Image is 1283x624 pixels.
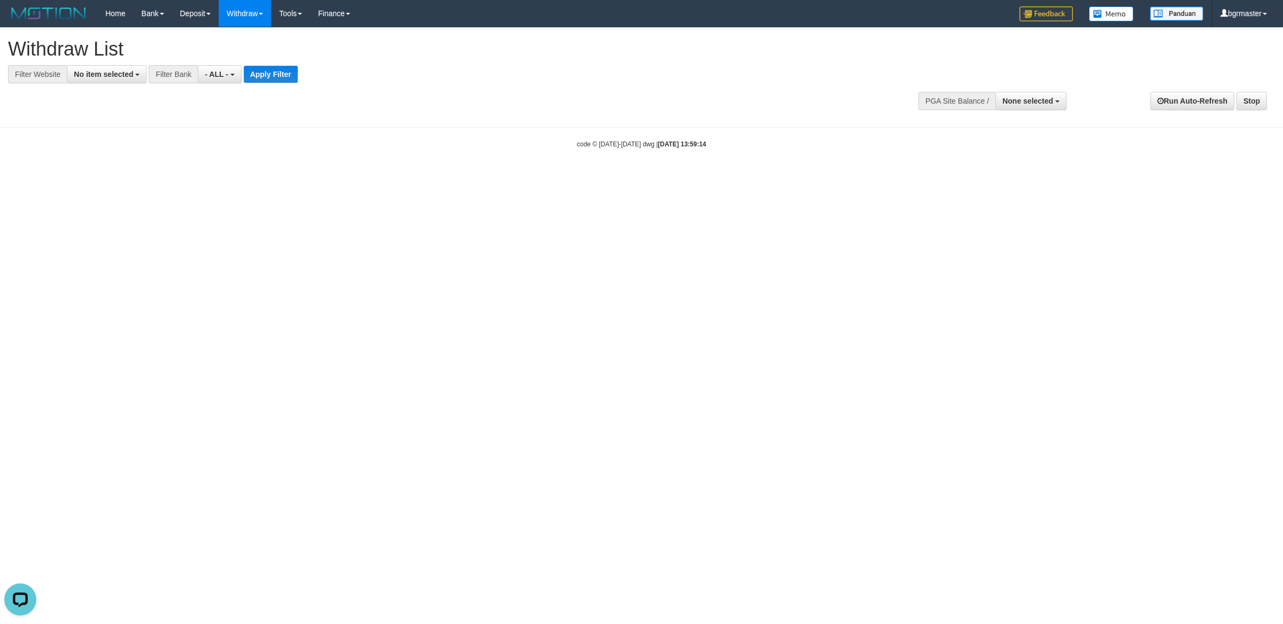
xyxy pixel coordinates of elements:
span: - ALL - [205,70,228,79]
div: PGA Site Balance / [918,92,995,110]
div: Filter Bank [149,65,198,83]
small: code © [DATE]-[DATE] dwg | [577,141,706,148]
img: MOTION_logo.png [8,5,89,21]
div: Filter Website [8,65,67,83]
h1: Withdraw List [8,38,845,60]
button: - ALL - [198,65,241,83]
button: Apply Filter [244,66,298,83]
strong: [DATE] 13:59:14 [658,141,706,148]
button: No item selected [67,65,146,83]
img: panduan.png [1150,6,1203,21]
button: None selected [995,92,1066,110]
a: Run Auto-Refresh [1150,92,1234,110]
img: Button%20Memo.svg [1089,6,1134,21]
img: Feedback.jpg [1019,6,1073,21]
button: Open LiveChat chat widget [4,4,36,36]
span: None selected [1002,97,1053,105]
a: Stop [1236,92,1267,110]
span: No item selected [74,70,133,79]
